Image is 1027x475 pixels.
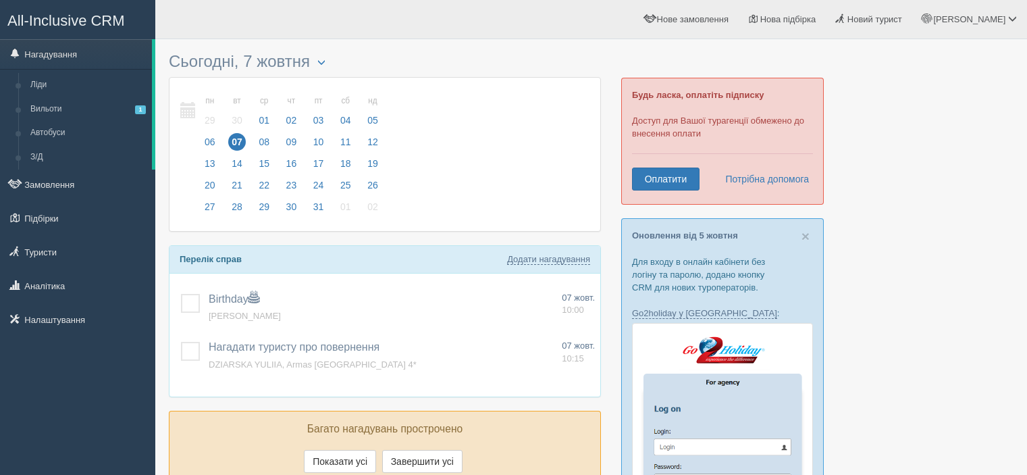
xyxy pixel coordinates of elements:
[201,155,219,172] span: 13
[337,155,354,172] span: 18
[251,88,277,134] a: ср 01
[306,156,332,178] a: 17
[337,198,354,216] span: 01
[1,1,155,38] a: All-Inclusive CRM
[562,292,595,317] a: 07 жовт. 10:00
[306,88,332,134] a: пт 03
[201,95,219,107] small: пн
[306,178,332,199] a: 24
[360,134,382,156] a: 12
[337,176,354,194] span: 25
[310,111,327,129] span: 03
[24,121,152,145] a: Автобуси
[201,198,219,216] span: 27
[306,199,332,221] a: 31
[224,156,250,178] a: 14
[224,134,250,156] a: 07
[310,198,327,216] span: 31
[209,341,379,353] a: Нагадати туристу про повернення
[507,254,590,265] a: Додати нагадування
[251,156,277,178] a: 15
[197,178,223,199] a: 20
[360,199,382,221] a: 02
[197,156,223,178] a: 13
[562,305,584,315] span: 10:00
[283,176,300,194] span: 23
[209,293,259,305] a: Birthday
[657,14,729,24] span: Нове замовлення
[337,111,354,129] span: 04
[24,145,152,170] a: З/Д
[24,97,152,122] a: Вильоти1
[180,254,242,264] b: Перелік справ
[279,156,305,178] a: 16
[228,176,246,194] span: 21
[201,176,219,194] span: 20
[333,199,359,221] a: 01
[255,95,273,107] small: ср
[364,111,381,129] span: 05
[201,111,219,129] span: 29
[310,95,327,107] small: пт
[333,134,359,156] a: 11
[255,133,273,151] span: 08
[364,133,381,151] span: 12
[562,353,584,364] span: 10:15
[224,88,250,134] a: вт 30
[255,111,273,129] span: 01
[209,311,281,321] a: [PERSON_NAME]
[228,198,246,216] span: 28
[283,111,300,129] span: 02
[562,340,595,365] a: 07 жовт. 10:15
[337,95,354,107] small: сб
[333,156,359,178] a: 18
[310,133,327,151] span: 10
[562,293,595,303] span: 07 жовт.
[632,90,764,100] b: Будь ласка, оплатіть підписку
[333,88,359,134] a: сб 04
[201,133,219,151] span: 06
[562,341,595,351] span: 07 жовт.
[209,359,417,370] a: DZIARSKA YULIIA, Armas [GEOGRAPHIC_DATA] 4*
[760,14,816,24] span: Нова підбірка
[364,176,381,194] span: 26
[24,73,152,97] a: Ліди
[310,176,327,194] span: 24
[337,133,354,151] span: 11
[333,178,359,199] a: 25
[364,95,381,107] small: нд
[135,105,146,114] span: 1
[197,199,223,221] a: 27
[283,133,300,151] span: 09
[228,95,246,107] small: вт
[283,155,300,172] span: 16
[283,95,300,107] small: чт
[279,199,305,221] a: 30
[255,155,273,172] span: 15
[251,134,277,156] a: 08
[632,308,777,319] a: Go2holiday у [GEOGRAPHIC_DATA]
[255,198,273,216] span: 29
[360,178,382,199] a: 26
[251,178,277,199] a: 22
[632,307,813,320] p: :
[847,14,902,24] span: Новий турист
[304,450,376,473] button: Показати усі
[228,155,246,172] span: 14
[933,14,1005,24] span: [PERSON_NAME]
[801,229,810,243] button: Close
[801,228,810,244] span: ×
[279,178,305,199] a: 23
[197,134,223,156] a: 06
[360,156,382,178] a: 19
[279,88,305,134] a: чт 02
[364,198,381,216] span: 02
[279,134,305,156] a: 09
[197,88,223,134] a: пн 29
[364,155,381,172] span: 19
[716,168,810,191] a: Потрібна допомога
[382,450,463,473] button: Завершити усі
